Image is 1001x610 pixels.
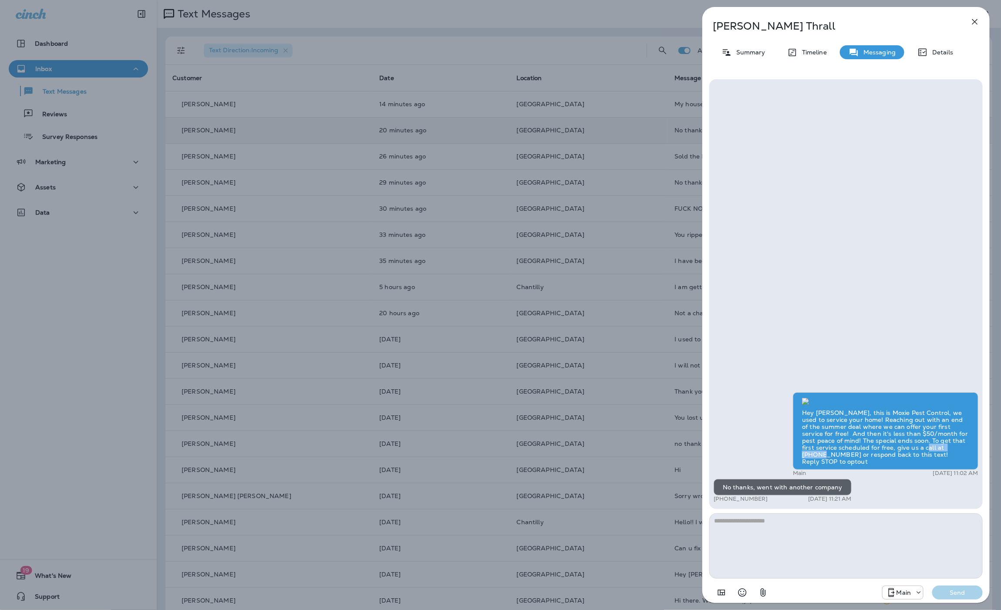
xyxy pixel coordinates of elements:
p: Messaging [859,49,896,56]
p: Main [793,470,806,477]
img: twilio-download [802,398,809,405]
div: +1 (817) 482-3792 [883,587,923,598]
div: Hey [PERSON_NAME], this is Moxie Pest Control, we used to service your home! Reaching out with an... [793,392,978,470]
button: Select an emoji [734,584,751,601]
p: Main [897,589,911,596]
p: [DATE] 11:02 AM [933,470,978,477]
button: Add in a premade template [713,584,730,601]
div: No thanks, went with another company [714,479,852,495]
p: Summary [732,49,765,56]
p: [PHONE_NUMBER] [714,495,768,502]
p: [DATE] 11:21 AM [808,495,852,502]
p: [PERSON_NAME] Thrall [713,20,950,32]
p: Details [928,49,953,56]
p: Timeline [798,49,827,56]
